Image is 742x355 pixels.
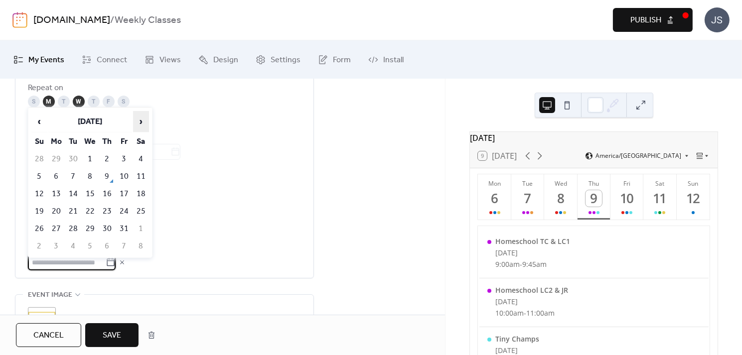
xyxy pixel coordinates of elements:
[82,203,98,220] td: 22
[613,8,693,32] button: Publish
[133,203,149,220] td: 25
[646,179,673,188] div: Sat
[48,151,64,167] td: 29
[44,218,301,230] span: [DATE]
[619,190,635,207] div: 10
[99,168,115,185] td: 9
[115,11,181,30] b: Weekly Classes
[547,179,574,188] div: Wed
[116,221,132,237] td: 31
[48,168,64,185] td: 6
[248,44,308,75] a: Settings
[595,153,681,159] span: America/[GEOGRAPHIC_DATA]
[73,96,85,108] div: W
[31,238,47,254] td: 2
[137,44,188,75] a: Views
[85,323,139,347] button: Save
[652,190,668,207] div: 11
[495,259,520,269] span: 9:00am
[65,168,81,185] td: 7
[65,238,81,254] td: 4
[116,168,132,185] td: 10
[48,203,64,220] td: 20
[578,174,610,220] button: Thu9
[116,203,132,220] td: 24
[28,289,72,301] span: Event image
[32,112,47,131] span: ‹
[586,190,602,207] div: 9
[31,168,47,185] td: 5
[65,221,81,237] td: 28
[99,221,115,237] td: 30
[43,96,55,108] div: M
[522,259,547,269] span: 9:45am
[495,285,568,295] div: Homeschool LC2 & JR
[680,179,707,188] div: Sun
[44,232,301,244] span: [DATE]
[31,133,47,150] th: Su
[495,237,570,246] div: Homeschool TC & LC1
[116,151,132,167] td: 3
[134,112,148,131] span: ›
[110,11,115,30] b: /
[99,133,115,150] th: Th
[48,133,64,150] th: Mo
[133,133,149,150] th: Sa
[514,179,541,188] div: Tue
[28,96,40,108] div: S
[470,132,718,144] div: [DATE]
[12,12,27,28] img: logo
[82,168,98,185] td: 8
[103,96,115,108] div: F
[82,186,98,202] td: 15
[28,82,299,94] div: Repeat on
[133,238,149,254] td: 8
[103,330,121,342] span: Save
[191,44,246,75] a: Design
[478,174,511,220] button: Mon6
[133,151,149,167] td: 4
[82,221,98,237] td: 29
[118,96,130,108] div: S
[116,186,132,202] td: 17
[495,346,548,355] div: [DATE]
[685,190,702,207] div: 12
[481,179,508,188] div: Mon
[65,203,81,220] td: 21
[31,221,47,237] td: 26
[705,7,730,32] div: JS
[88,96,100,108] div: T
[495,248,570,257] div: [DATE]
[213,52,238,68] span: Design
[16,323,81,347] button: Cancel
[99,203,115,220] td: 23
[116,238,132,254] td: 7
[28,119,299,131] div: Ends
[65,133,81,150] th: Tu
[82,238,98,254] td: 5
[159,52,181,68] span: Views
[31,186,47,202] td: 12
[31,203,47,220] td: 19
[677,174,710,220] button: Sun12
[133,186,149,202] td: 18
[6,44,72,75] a: My Events
[643,174,676,220] button: Sat11
[82,151,98,167] td: 1
[65,186,81,202] td: 14
[495,308,524,318] span: 10:00am
[383,52,404,68] span: Install
[544,174,577,220] button: Wed8
[526,308,555,318] span: 11:00am
[613,179,640,188] div: Fri
[31,151,47,167] td: 28
[58,96,70,108] div: T
[65,151,81,167] td: 30
[361,44,411,75] a: Install
[99,238,115,254] td: 6
[74,44,135,75] a: Connect
[133,221,149,237] td: 1
[511,174,544,220] button: Tue7
[48,221,64,237] td: 27
[495,297,568,306] div: [DATE]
